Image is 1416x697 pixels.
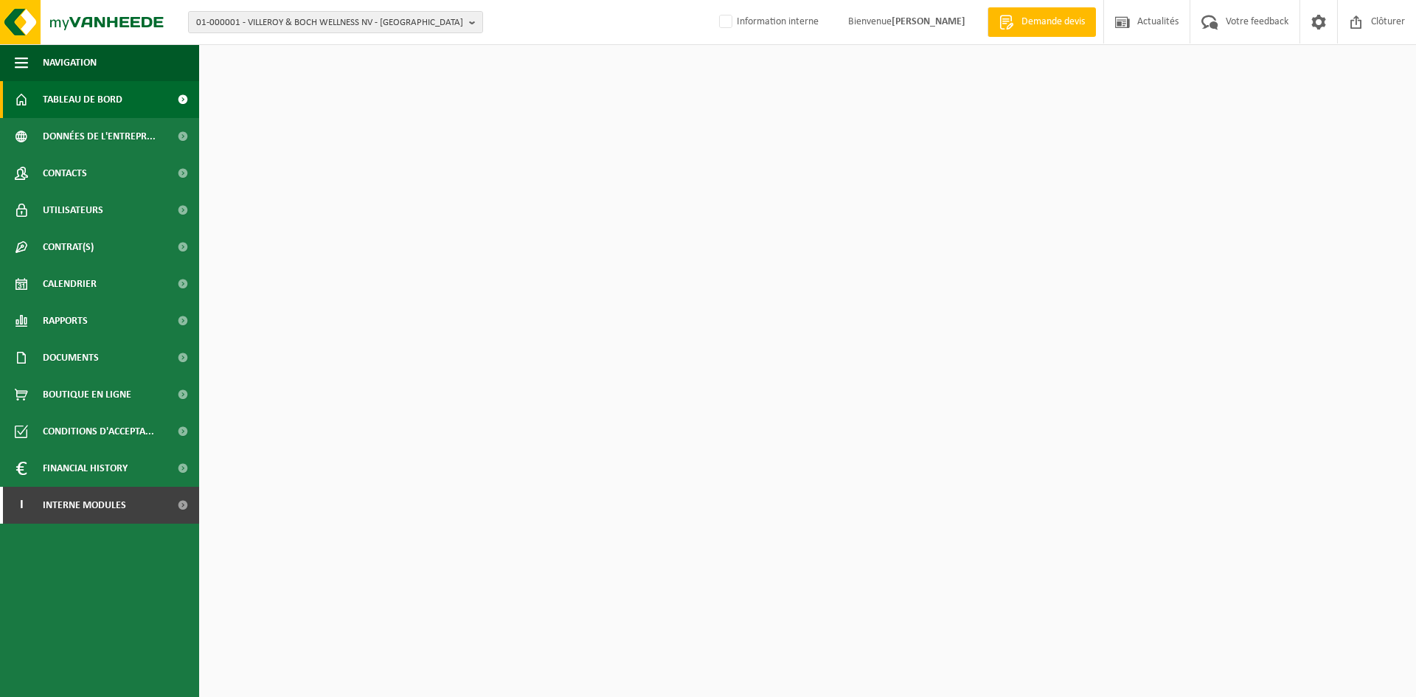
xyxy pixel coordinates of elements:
[43,81,122,118] span: Tableau de bord
[43,413,154,450] span: Conditions d'accepta...
[43,192,103,229] span: Utilisateurs
[43,450,128,487] span: Financial History
[1018,15,1089,30] span: Demande devis
[43,44,97,81] span: Navigation
[196,12,463,34] span: 01-000001 - VILLEROY & BOCH WELLNESS NV - [GEOGRAPHIC_DATA]
[892,16,965,27] strong: [PERSON_NAME]
[43,376,131,413] span: Boutique en ligne
[43,339,99,376] span: Documents
[716,11,819,33] label: Information interne
[43,266,97,302] span: Calendrier
[188,11,483,33] button: 01-000001 - VILLEROY & BOCH WELLNESS NV - [GEOGRAPHIC_DATA]
[43,155,87,192] span: Contacts
[43,487,126,524] span: Interne modules
[988,7,1096,37] a: Demande devis
[43,229,94,266] span: Contrat(s)
[15,487,28,524] span: I
[43,302,88,339] span: Rapports
[43,118,156,155] span: Données de l'entrepr...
